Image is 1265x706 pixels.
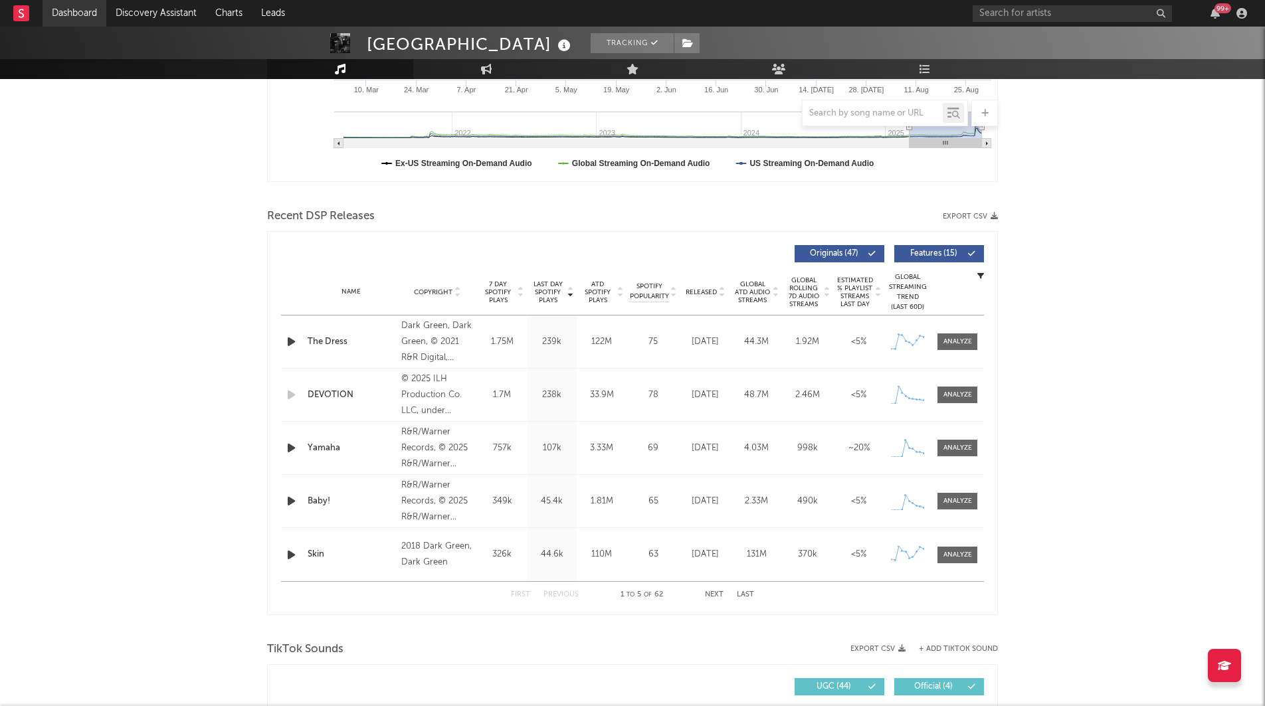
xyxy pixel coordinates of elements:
button: + Add TikTok Sound [906,646,998,653]
text: 11. Aug [904,86,928,94]
div: R&R/Warner Records, © 2025 R&R/Warner Records Inc. [401,478,474,525]
text: 21. Apr [505,86,528,94]
text: 19. May [603,86,630,94]
span: Estimated % Playlist Streams Last Day [836,276,873,308]
span: TikTok Sounds [267,642,343,658]
div: 490k [785,495,830,508]
div: 1 5 62 [605,587,678,603]
text: 16. Jun [704,86,728,94]
div: Dark Green, Dark Green, © 2021 R&R Digital, LLC/Warner Records Inc. [401,318,474,366]
div: <5% [836,548,881,561]
button: Export CSV [943,213,998,221]
div: [GEOGRAPHIC_DATA] [367,33,574,55]
div: 1.7M [480,389,524,402]
div: 1.92M [785,335,830,349]
div: 238k [530,389,573,402]
a: Skin [308,548,395,561]
button: 99+ [1211,8,1220,19]
text: 30. Jun [754,86,778,94]
div: 3.33M [580,442,623,455]
button: Tracking [591,33,674,53]
div: 63 [630,548,676,561]
text: 7. Apr [457,86,476,94]
div: 65 [630,495,676,508]
div: 69 [630,442,676,455]
div: [DATE] [683,495,728,508]
input: Search by song name or URL [803,108,943,119]
div: 239k [530,335,573,349]
div: 2.33M [734,495,779,508]
div: [DATE] [683,442,728,455]
div: [DATE] [683,389,728,402]
div: 326k [480,548,524,561]
span: Released [686,288,717,296]
span: Last Day Spotify Plays [530,280,565,304]
a: Yamaha [308,442,395,455]
span: Recent DSP Releases [267,209,375,224]
div: <5% [836,335,881,349]
span: to [627,592,634,598]
button: UGC(44) [795,678,884,695]
div: 122M [580,335,623,349]
button: Previous [543,591,579,598]
text: 2. Jun [656,86,676,94]
div: 349k [480,495,524,508]
text: 28. [DATE] [848,86,884,94]
text: US Streaming On-Demand Audio [749,159,874,168]
div: 99 + [1215,3,1231,13]
button: Export CSV [850,645,906,653]
button: Official(4) [894,678,984,695]
div: R&R/Warner Records, © 2025 R&R/Warner Records Inc. [401,424,474,472]
div: 2018 Dark Green, Dark Green [401,539,474,571]
div: <5% [836,389,881,402]
span: Official ( 4 ) [903,683,964,691]
button: Next [705,591,724,598]
div: 44.6k [530,548,573,561]
div: 2.46M [785,389,830,402]
div: ~ 20 % [836,442,881,455]
div: 757k [480,442,524,455]
a: DEVOTION [308,389,395,402]
span: Copyright [414,288,452,296]
text: 25. Aug [954,86,979,94]
button: Originals(47) [795,245,884,262]
div: 131M [734,548,779,561]
span: 7 Day Spotify Plays [480,280,516,304]
div: 370k [785,548,830,561]
button: Last [737,591,754,598]
span: Global ATD Audio Streams [734,280,771,304]
span: of [644,592,652,598]
div: Global Streaming Trend (Last 60D) [888,272,927,312]
div: 33.9M [580,389,623,402]
text: 14. [DATE] [799,86,834,94]
text: 24. Mar [404,86,429,94]
span: Global Rolling 7D Audio Streams [785,276,822,308]
div: [DATE] [683,335,728,349]
div: 998k [785,442,830,455]
div: 4.03M [734,442,779,455]
div: 78 [630,389,676,402]
div: 44.3M [734,335,779,349]
span: UGC ( 44 ) [803,683,864,691]
div: 45.4k [530,495,573,508]
a: The Dress [308,335,395,349]
div: 110M [580,548,623,561]
div: [DATE] [683,548,728,561]
input: Search for artists [973,5,1172,22]
div: Name [308,287,395,297]
div: 1.81M [580,495,623,508]
a: Baby! [308,495,395,508]
text: Ex-US Streaming On-Demand Audio [395,159,532,168]
div: 48.7M [734,389,779,402]
div: 75 [630,335,676,349]
div: <5% [836,495,881,508]
span: Features ( 15 ) [903,250,964,258]
button: + Add TikTok Sound [919,646,998,653]
div: 1.75M [480,335,524,349]
text: 5. May [555,86,578,94]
